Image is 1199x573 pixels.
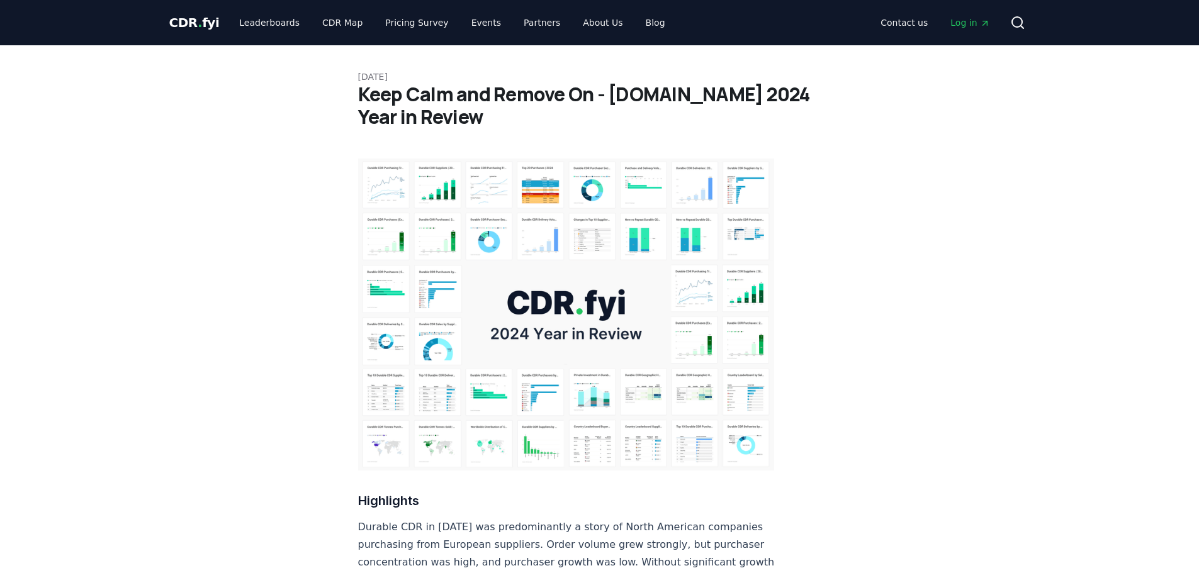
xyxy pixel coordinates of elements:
[940,11,999,34] a: Log in
[312,11,373,34] a: CDR Map
[169,14,220,31] a: CDR.fyi
[870,11,999,34] nav: Main
[358,70,842,83] p: [DATE]
[636,11,675,34] a: Blog
[358,159,775,470] img: blog post image
[358,83,842,128] h1: Keep Calm and Remove On - [DOMAIN_NAME] 2024 Year in Review
[870,11,938,34] a: Contact us
[198,15,202,30] span: .
[461,11,511,34] a: Events
[169,15,220,30] span: CDR fyi
[229,11,310,34] a: Leaderboards
[573,11,633,34] a: About Us
[375,11,458,34] a: Pricing Survey
[950,16,989,29] span: Log in
[229,11,675,34] nav: Main
[358,491,775,511] h3: Highlights
[514,11,570,34] a: Partners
